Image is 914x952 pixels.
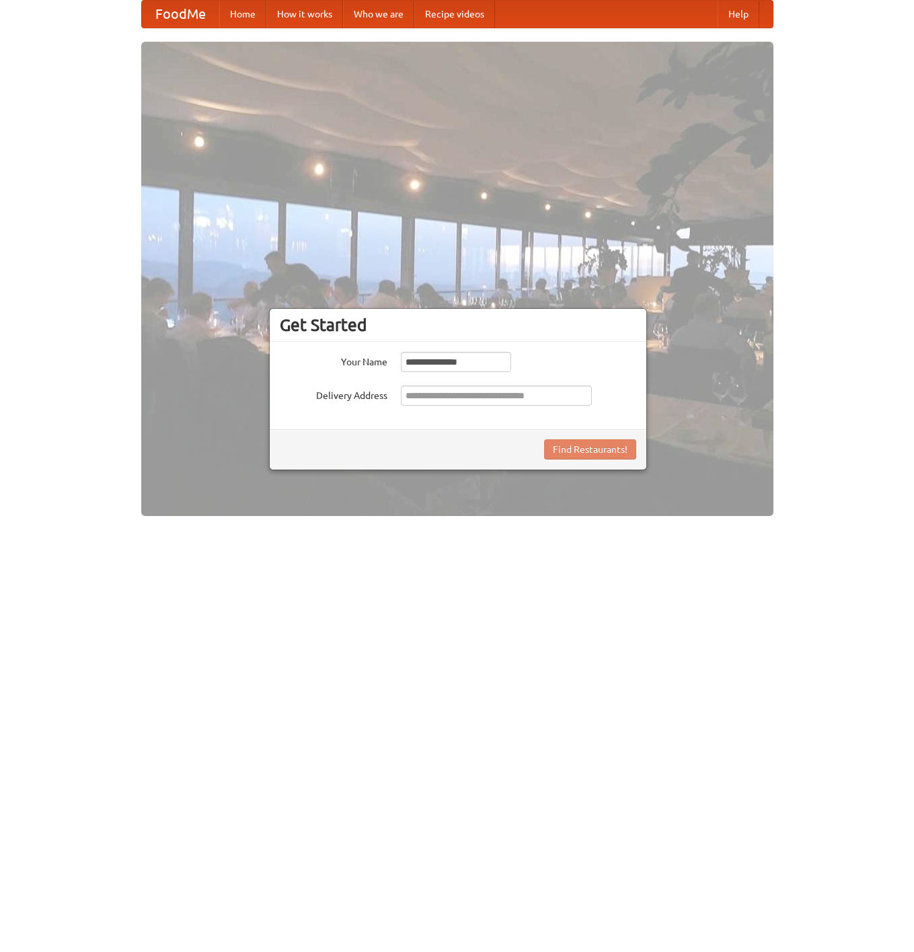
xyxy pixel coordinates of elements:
[142,1,219,28] a: FoodMe
[343,1,414,28] a: Who we are
[280,315,636,335] h3: Get Started
[544,439,636,460] button: Find Restaurants!
[414,1,495,28] a: Recipe videos
[280,386,387,402] label: Delivery Address
[219,1,266,28] a: Home
[280,352,387,369] label: Your Name
[718,1,759,28] a: Help
[266,1,343,28] a: How it works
